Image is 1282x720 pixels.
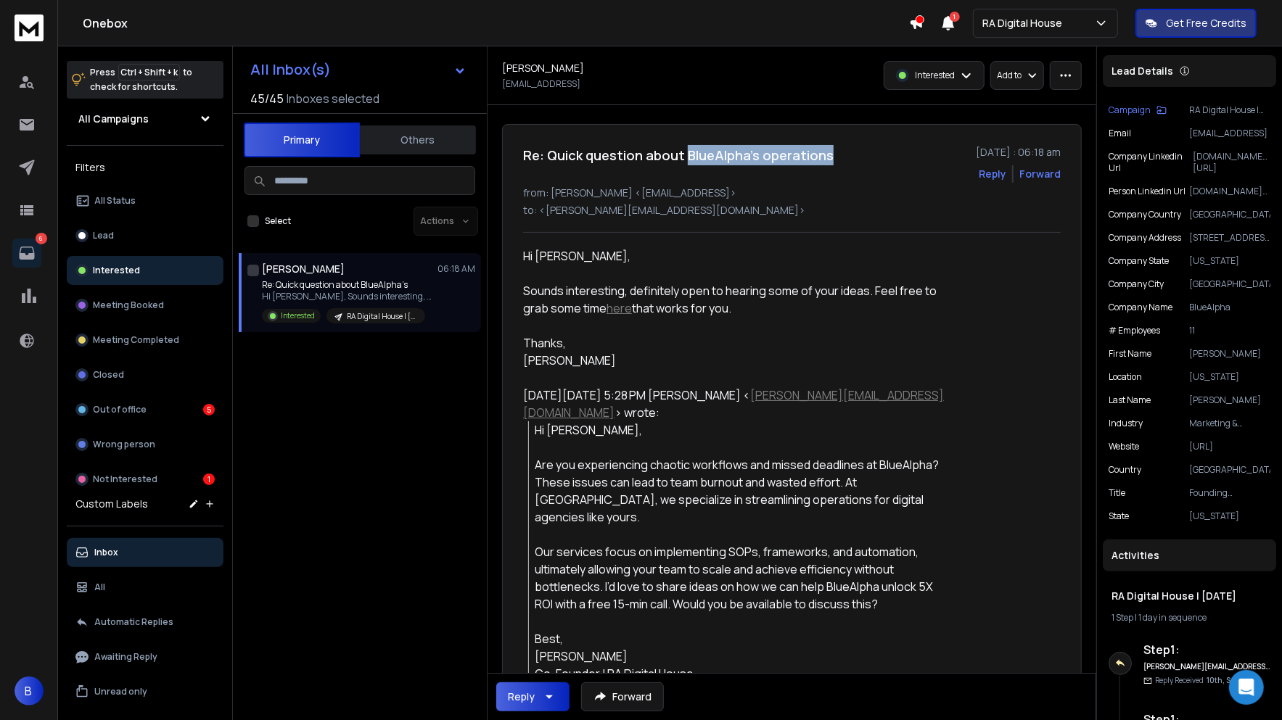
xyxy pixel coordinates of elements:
[1109,348,1151,360] p: First Name
[67,677,223,706] button: Unread only
[1189,128,1270,139] p: [EMAIL_ADDRESS]
[1112,611,1133,624] span: 1 Step
[93,299,164,311] p: Meeting Booked
[1189,371,1270,383] p: [US_STATE]
[1112,612,1267,624] div: |
[535,665,947,682] div: Co-Founder | RA Digital House
[1019,167,1061,181] div: Forward
[1109,302,1172,313] p: Company Name
[523,247,947,369] div: Hi [PERSON_NAME],
[535,421,947,439] div: Hi [PERSON_NAME],
[1143,641,1270,658] h6: Step 1 :
[93,404,147,415] p: Out of office
[360,124,476,156] button: Others
[1109,186,1186,197] p: Person Linkedin Url
[1166,16,1246,30] p: Get Free Credits
[1109,371,1142,383] p: location
[67,360,223,389] button: Closed
[347,311,416,322] p: RA Digital House | [DATE]
[67,573,223,602] button: All
[997,70,1022,81] p: Add to
[67,608,223,637] button: Automatic Replies
[250,90,284,107] span: 45 / 45
[239,55,478,84] button: All Inbox(s)
[502,61,584,75] h1: [PERSON_NAME]
[83,15,909,32] h1: Onebox
[535,456,947,526] div: Are you experiencing chaotic workflows and missed deadlines at BlueAlpha? These issues can lead t...
[1189,464,1270,476] p: [GEOGRAPHIC_DATA]
[1189,348,1270,360] p: [PERSON_NAME]
[67,256,223,285] button: Interested
[67,221,223,250] button: Lead
[262,262,345,276] h1: [PERSON_NAME]
[1135,9,1257,38] button: Get Free Credits
[535,647,947,665] div: [PERSON_NAME]
[15,676,44,705] button: B
[1189,209,1270,220] p: [GEOGRAPHIC_DATA]
[93,473,157,485] p: Not Interested
[203,473,215,485] div: 1
[90,65,192,94] p: Press to check for shortcuts.
[1189,255,1270,267] p: [US_STATE]
[982,16,1068,30] p: RA Digital House
[1189,510,1270,522] p: [US_STATE]
[496,682,570,711] button: Reply
[94,582,105,593] p: All
[535,543,947,613] div: Our services focus on implementing SOPs, frameworks, and automation, ultimately allowing your tea...
[287,90,379,107] h3: Inboxes selected
[78,112,149,126] h1: All Campaigns
[15,15,44,41] img: logo
[1189,394,1270,406] p: [PERSON_NAME]
[93,265,140,276] p: Interested
[1229,670,1264,705] div: Open Intercom Messenger
[1189,186,1270,197] p: [DOMAIN_NAME][URL][PERSON_NAME]
[976,145,1061,160] p: [DATE] : 06:18 am
[1138,611,1207,624] span: 1 day in sequence
[1109,418,1143,429] p: industry
[262,279,436,291] p: Re: Quick question about BlueAlpha’s
[94,616,173,628] p: Automatic Replies
[1109,487,1125,499] p: title
[67,642,223,671] button: Awaiting Reply
[523,203,1061,218] p: to: <[PERSON_NAME][EMAIL_ADDRESS][DOMAIN_NAME]>
[1109,232,1181,244] p: Company Address
[94,195,136,207] p: All Status
[508,690,535,704] div: Reply
[581,682,664,711] button: Forward
[535,630,947,647] div: Best,
[281,310,315,321] p: Interested
[523,186,1061,200] p: from: [PERSON_NAME] <[EMAIL_ADDRESS]>
[1193,151,1270,174] p: [DOMAIN_NAME][URL]
[1143,661,1270,672] h6: [PERSON_NAME][EMAIL_ADDRESS][DOMAIN_NAME]
[607,300,632,316] a: here
[118,64,180,80] span: Ctrl + Shift + k
[94,686,147,698] p: Unread only
[1109,464,1141,476] p: Country
[1109,325,1160,336] p: # Employees
[1189,232,1270,244] p: [STREET_ADDRESS][US_STATE]
[1109,151,1193,174] p: Company Linkedin Url
[1189,104,1270,116] p: RA Digital House | [DATE]
[94,651,157,663] p: Awaiting Reply
[93,439,155,450] p: Wrong person
[523,352,947,369] div: [PERSON_NAME]
[94,547,118,558] p: Inbox
[250,62,331,77] h1: All Inbox(s)
[437,263,475,275] p: 06:18 AM
[523,386,947,421] div: [DATE][DATE] 5:28 PM [PERSON_NAME] < > wrote:
[1189,441,1270,452] p: [URL]
[523,282,947,317] div: Sounds interesting, definitely open to hearing some of your ideas. Feel free to grab some time th...
[1189,487,1270,499] p: Founding Operations Lead
[1109,510,1129,522] p: State
[12,239,41,268] a: 6
[979,167,1006,181] button: Reply
[502,78,580,90] p: [EMAIL_ADDRESS]
[265,215,291,227] label: Select
[93,230,114,241] p: Lead
[1109,441,1139,452] p: website
[915,70,955,81] p: Interested
[1189,278,1270,290] p: [GEOGRAPHIC_DATA]
[1109,104,1151,116] p: Campaign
